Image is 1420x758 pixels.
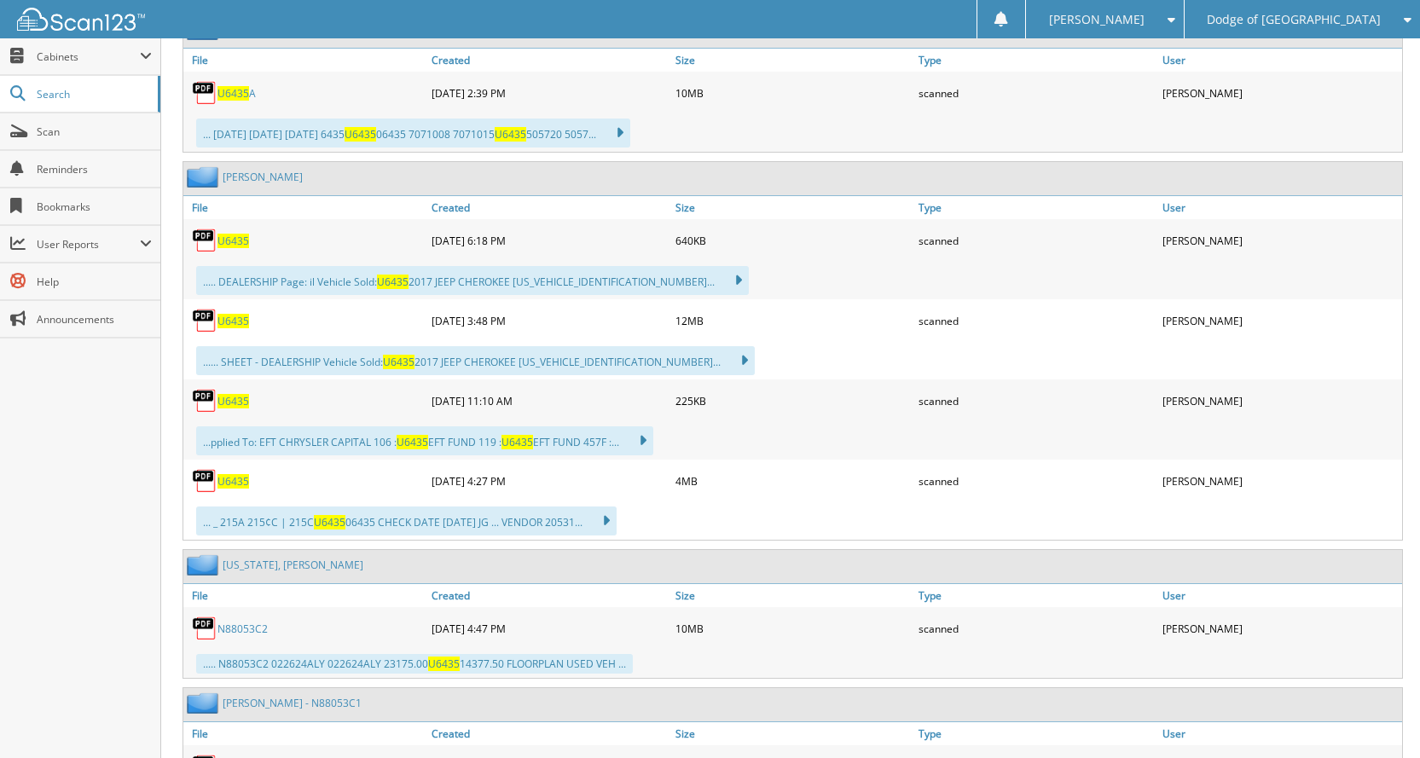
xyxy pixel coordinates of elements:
iframe: Chat Widget [1335,676,1420,758]
a: Size [671,49,915,72]
span: Bookmarks [37,200,152,214]
a: Created [427,49,671,72]
img: folder2.png [187,692,223,714]
div: ..... DEALERSHIP Page: il Vehicle Sold: 2017 JEEP CHEROKEE [US_VEHICLE_IDENTIFICATION_NUMBER]... [196,266,749,295]
div: ..... N88053C2 022624ALY 022624ALY 23175.00 14377.50 FLOORPLAN USED VEH ... [196,654,633,674]
a: N88053C2 [217,622,268,636]
div: ... _ 215A 215¢C | 215C 06435 CHECK DATE [DATE] JG ... VENDOR 20531... [196,506,617,535]
a: Type [914,584,1158,607]
div: [DATE] 4:27 PM [427,464,671,498]
a: User [1158,196,1402,219]
a: User [1158,584,1402,607]
div: scanned [914,76,1158,110]
div: ...... SHEET - DEALERSHIP Vehicle Sold: 2017 JEEP CHEROKEE [US_VEHICLE_IDENTIFICATION_NUMBER]... [196,346,755,375]
a: Created [427,584,671,607]
span: U6435 [495,127,526,142]
a: Type [914,196,1158,219]
span: Cabinets [37,49,140,64]
span: U6435 [428,657,460,671]
a: U6435 [217,474,249,489]
span: U6435 [345,127,376,142]
span: Help [37,275,152,289]
div: [PERSON_NAME] [1158,611,1402,645]
a: Size [671,722,915,745]
div: [DATE] 11:10 AM [427,384,671,418]
a: [US_STATE], [PERSON_NAME] [223,558,363,572]
a: U6435 [217,314,249,328]
a: Created [427,722,671,745]
span: Announcements [37,312,152,327]
a: Type [914,722,1158,745]
span: U6435 [397,435,428,449]
div: scanned [914,384,1158,418]
a: User [1158,722,1402,745]
div: 10MB [671,611,915,645]
div: 12MB [671,304,915,338]
div: 10MB [671,76,915,110]
span: U6435 [217,86,249,101]
a: File [183,49,427,72]
a: U6435A [217,86,256,101]
div: ...pplied To: EFT CHRYSLER CAPITAL 106 : EFT FUND 119 : EFT FUND 457F :... [196,426,653,455]
span: U6435 [383,355,414,369]
img: PDF.png [192,308,217,333]
div: [PERSON_NAME] [1158,464,1402,498]
div: [PERSON_NAME] [1158,76,1402,110]
div: 225KB [671,384,915,418]
a: [PERSON_NAME] [223,170,303,184]
a: Created [427,196,671,219]
div: scanned [914,611,1158,645]
img: PDF.png [192,80,217,106]
a: Size [671,584,915,607]
img: scan123-logo-white.svg [17,8,145,31]
div: ... [DATE] [DATE] [DATE] 6435 06435 7071008 7071015 505720 5057... [196,119,630,148]
a: File [183,584,427,607]
span: U6435 [314,515,345,529]
span: Search [37,87,149,101]
a: [PERSON_NAME] - N88053C1 [223,696,362,710]
img: PDF.png [192,468,217,494]
a: U6435 [217,234,249,248]
span: [PERSON_NAME] [1049,14,1145,25]
a: User [1158,49,1402,72]
div: 4MB [671,464,915,498]
img: folder2.png [187,166,223,188]
div: [PERSON_NAME] [1158,384,1402,418]
div: scanned [914,223,1158,257]
span: U6435 [501,435,533,449]
div: [DATE] 6:18 PM [427,223,671,257]
a: U6435 [217,394,249,408]
span: Scan [37,124,152,139]
div: [DATE] 3:48 PM [427,304,671,338]
div: [DATE] 4:47 PM [427,611,671,645]
div: 640KB [671,223,915,257]
a: File [183,722,427,745]
span: U6435 [377,275,409,289]
span: Reminders [37,162,152,176]
span: User Reports [37,237,140,252]
div: scanned [914,464,1158,498]
div: scanned [914,304,1158,338]
div: [PERSON_NAME] [1158,304,1402,338]
a: File [183,196,427,219]
img: PDF.png [192,228,217,253]
a: Type [914,49,1158,72]
img: PDF.png [192,388,217,414]
img: folder2.png [187,554,223,576]
span: Dodge of [GEOGRAPHIC_DATA] [1207,14,1381,25]
img: PDF.png [192,616,217,641]
div: [DATE] 2:39 PM [427,76,671,110]
div: [PERSON_NAME] [1158,223,1402,257]
a: Size [671,196,915,219]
